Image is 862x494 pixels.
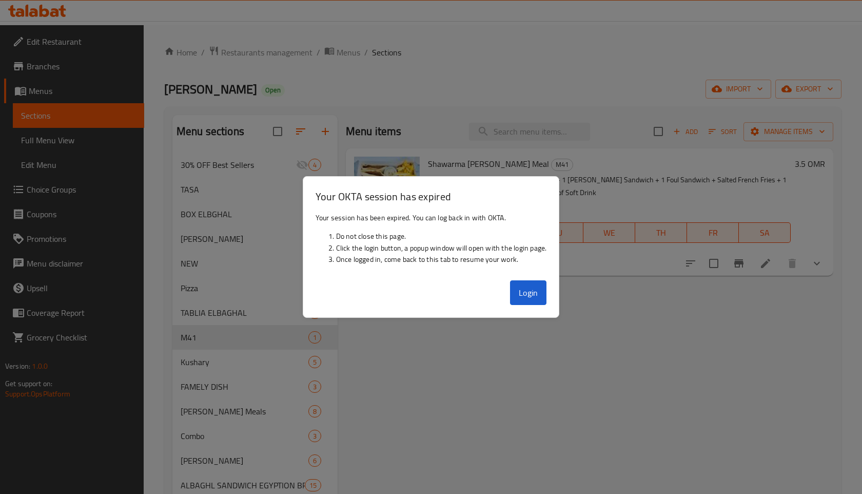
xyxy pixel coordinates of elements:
[303,208,559,277] div: Your session has been expired. You can log back in with OKTA.
[336,231,547,242] li: Do not close this page.
[510,280,547,305] button: Login
[316,189,547,204] h3: Your OKTA session has expired
[336,242,547,254] li: Click the login button, a popup window will open with the login page.
[336,254,547,265] li: Once logged in, come back to this tab to resume your work.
